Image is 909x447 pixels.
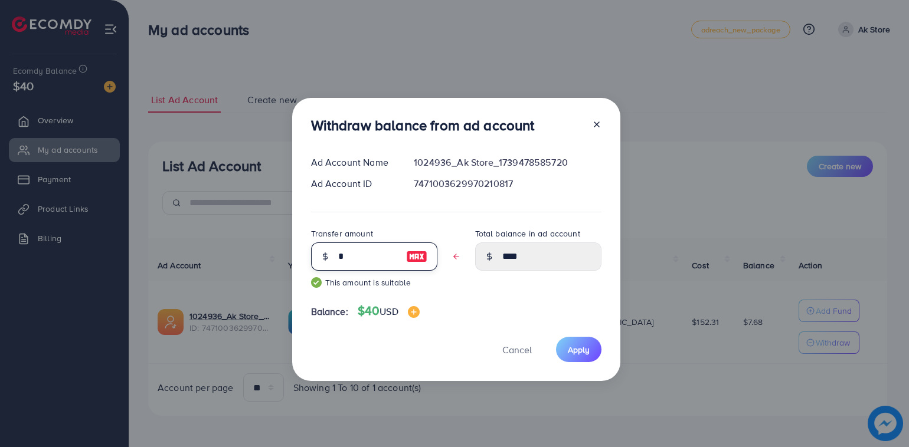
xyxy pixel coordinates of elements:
span: Balance: [311,305,348,318]
label: Total balance in ad account [475,228,580,239]
img: image [406,249,427,264]
span: Cancel [502,343,532,356]
span: Apply [568,344,590,356]
div: Ad Account ID [302,177,405,190]
div: 1024936_Ak Store_1739478585720 [404,156,610,169]
label: Transfer amount [311,228,373,239]
h4: $40 [358,304,420,318]
h3: Withdraw balance from ad account [311,117,535,134]
img: guide [311,277,322,288]
div: Ad Account Name [302,156,405,169]
div: 7471003629970210817 [404,177,610,190]
small: This amount is suitable [311,277,437,288]
button: Cancel [488,337,547,362]
span: USD [380,305,398,318]
button: Apply [556,337,601,362]
img: image [408,306,420,318]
